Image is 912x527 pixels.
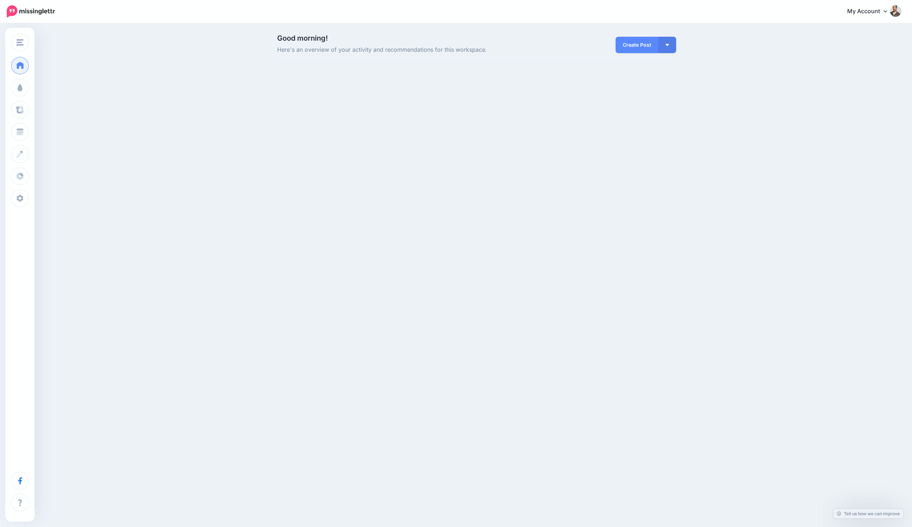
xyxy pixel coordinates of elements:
a: My Account [840,3,901,20]
span: Good morning! [277,34,328,42]
a: Create Post [616,37,658,53]
img: arrow-down-white.png [665,44,669,46]
img: menu.png [16,39,24,46]
a: Tell us how we can improve [833,509,903,518]
img: Missinglettr [7,5,55,17]
span: Here's an overview of your activity and recommendations for this workspace. [277,45,540,55]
